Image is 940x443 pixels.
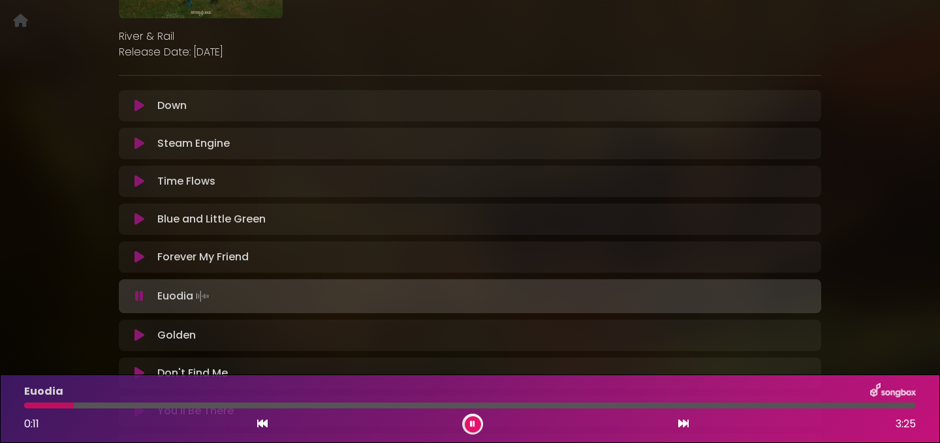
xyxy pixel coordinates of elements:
[157,287,211,305] p: Euodia
[870,383,916,400] img: songbox-logo-white.png
[24,416,39,431] span: 0:11
[157,328,196,343] p: Golden
[157,211,266,227] p: Blue and Little Green
[157,174,215,189] p: Time Flows
[157,365,228,381] p: Don't Find Me
[157,136,230,151] p: Steam Engine
[896,416,916,432] span: 3:25
[157,249,249,265] p: Forever My Friend
[24,384,63,399] p: Euodia
[157,98,187,114] p: Down
[119,44,821,60] p: Release Date: [DATE]
[119,29,821,44] p: River & Rail
[193,287,211,305] img: waveform4.gif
